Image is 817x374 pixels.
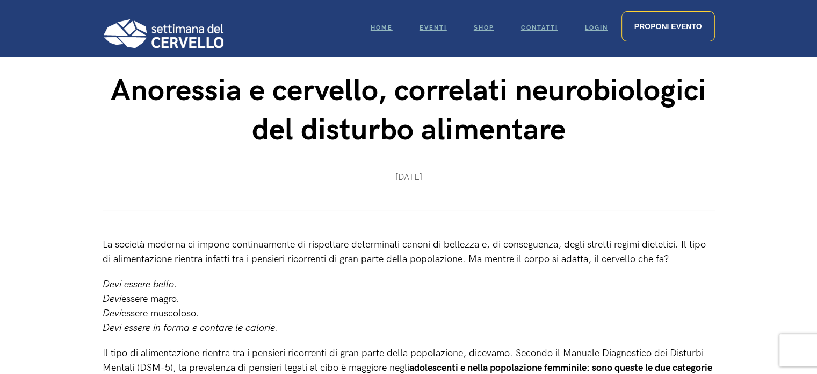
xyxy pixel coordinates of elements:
span: Proponi evento [634,22,702,31]
span: Eventi [420,24,447,31]
img: Logo [103,19,223,48]
em: Devi essere in forma e contare le calorie. [103,322,278,334]
em: Devi essere bello. [103,279,177,290]
p: essere magro essere muscoloso [103,277,715,335]
a: Proponi evento [621,11,715,41]
em: Devi [103,293,121,305]
span: Shop [474,24,494,31]
p: La società moderna ci impone continuamente di rispettare determinati canoni di bellezza e, di con... [103,237,715,266]
span: Home [371,24,393,31]
em: . [177,293,179,305]
span: Login [585,24,608,31]
span: Contatti [521,24,558,31]
em: Devi [103,308,121,319]
h1: Anoressia e cervello, correlati neurobiologici del disturbo alimentare [103,72,715,151]
em: . [196,308,199,319]
span: [DATE] [395,172,422,184]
